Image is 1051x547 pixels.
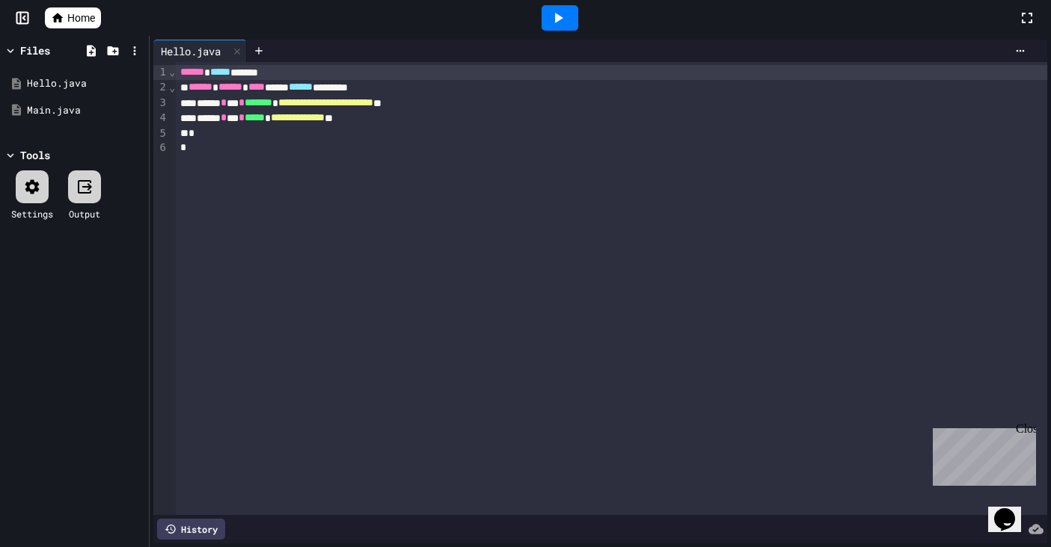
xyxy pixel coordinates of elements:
[153,80,168,95] div: 2
[168,66,176,78] span: Fold line
[157,519,225,540] div: History
[153,43,228,59] div: Hello.java
[45,7,101,28] a: Home
[168,81,176,93] span: Fold line
[988,487,1036,532] iframe: chat widget
[20,43,50,58] div: Files
[20,147,50,163] div: Tools
[67,10,95,25] span: Home
[6,6,103,95] div: Chat with us now!Close
[27,103,144,118] div: Main.java
[153,96,168,111] div: 3
[153,40,247,62] div: Hello.java
[69,207,100,220] div: Output
[927,422,1036,486] iframe: chat widget
[153,111,168,126] div: 4
[153,126,168,141] div: 5
[153,65,168,80] div: 1
[153,140,168,155] div: 6
[27,76,144,91] div: Hello.java
[11,207,53,220] div: Settings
